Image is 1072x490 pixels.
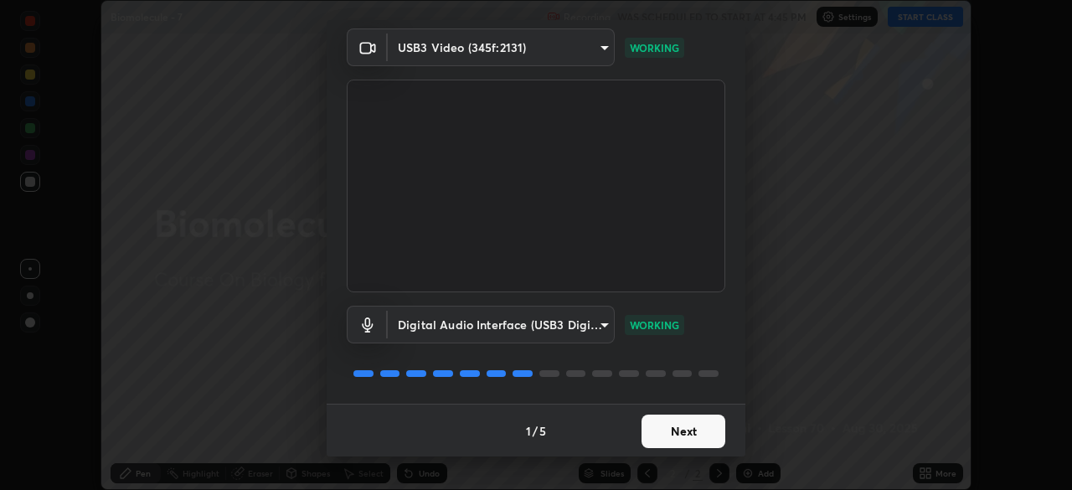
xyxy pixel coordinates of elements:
h4: 1 [526,422,531,440]
div: USB3 Video (345f:2131) [388,306,615,343]
p: WORKING [630,317,679,333]
div: USB3 Video (345f:2131) [388,28,615,66]
h4: / [533,422,538,440]
button: Next [642,415,725,448]
p: WORKING [630,40,679,55]
h4: 5 [539,422,546,440]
